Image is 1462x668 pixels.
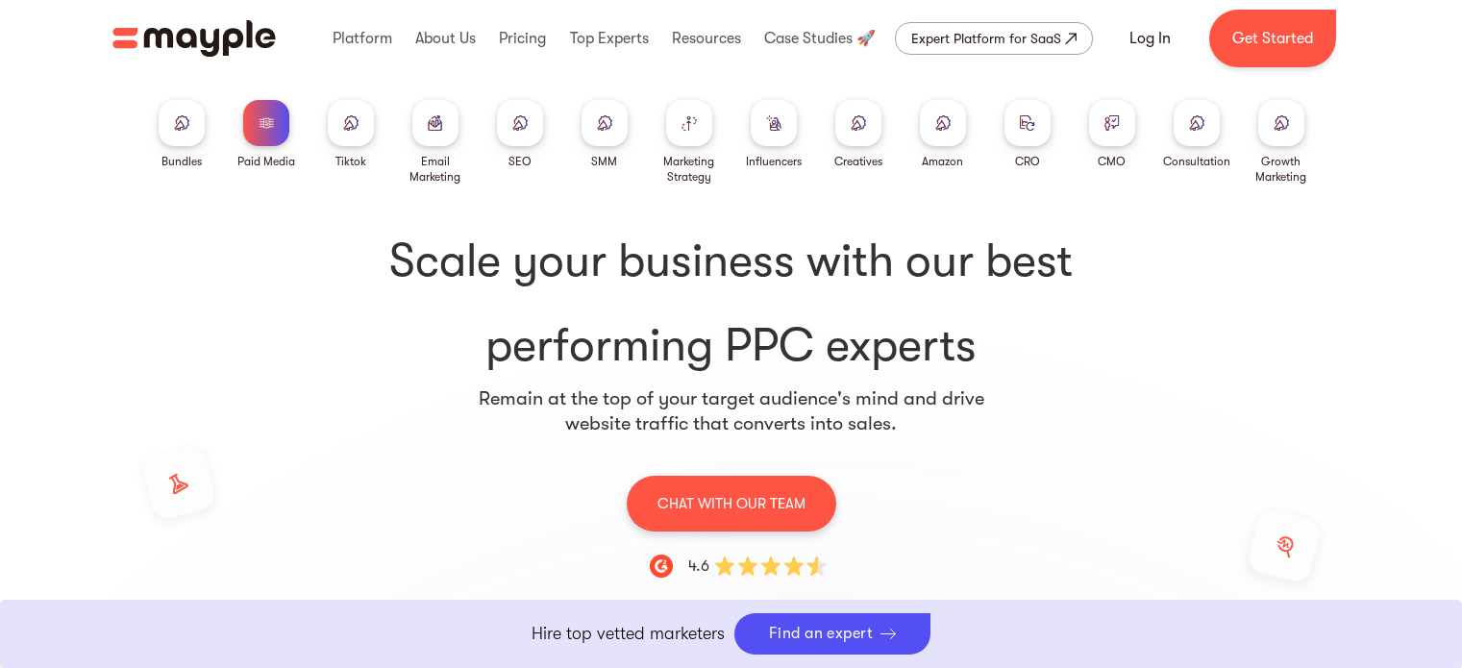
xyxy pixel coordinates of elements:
div: SMM [591,154,617,169]
a: Log In [1106,15,1194,62]
a: Expert Platform for SaaS [895,22,1093,55]
a: Consultation [1163,100,1230,169]
p: CHAT WITH OUR TEAM [657,491,805,516]
a: Marketing Strategy [655,100,724,185]
div: 4.6 [688,555,709,578]
div: CRO [1015,154,1040,169]
a: Creatives [834,100,882,169]
a: Get Started [1209,10,1336,67]
a: CRO [1004,100,1051,169]
img: Mayple logo [112,20,276,57]
a: Influencers [746,100,802,169]
h1: performing PPC experts [147,231,1316,377]
div: Resources [667,8,746,69]
div: Email Marketing [401,154,470,185]
div: SEO [508,154,532,169]
div: About Us [410,8,481,69]
div: CMO [1098,154,1126,169]
div: Tiktok [335,154,366,169]
a: Paid Media [237,100,295,169]
div: Expert Platform for SaaS [911,27,1061,50]
p: Hire top vetted marketers [532,621,725,647]
a: Email Marketing [401,100,470,185]
div: Creatives [834,154,882,169]
div: Paid Media [237,154,295,169]
div: Pricing [494,8,551,69]
div: Bundles [161,154,202,169]
a: SEO [497,100,543,169]
a: Tiktok [328,100,374,169]
a: Growth Marketing [1247,100,1316,185]
div: Influencers [746,154,802,169]
span: Scale your business with our best [147,231,1316,292]
div: Amazon [922,154,963,169]
div: Find an expert [769,625,874,643]
a: home [112,20,276,57]
div: Marketing Strategy [655,154,724,185]
p: Remain at the top of your target audience's mind and drive website traffic that converts into sales. [478,386,985,436]
div: Consultation [1163,154,1230,169]
div: Growth Marketing [1247,154,1316,185]
a: SMM [582,100,628,169]
div: Top Experts [565,8,654,69]
a: Amazon [920,100,966,169]
a: CHAT WITH OUR TEAM [627,475,836,532]
div: Platform [328,8,397,69]
a: Bundles [159,100,205,169]
a: CMO [1089,100,1135,169]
